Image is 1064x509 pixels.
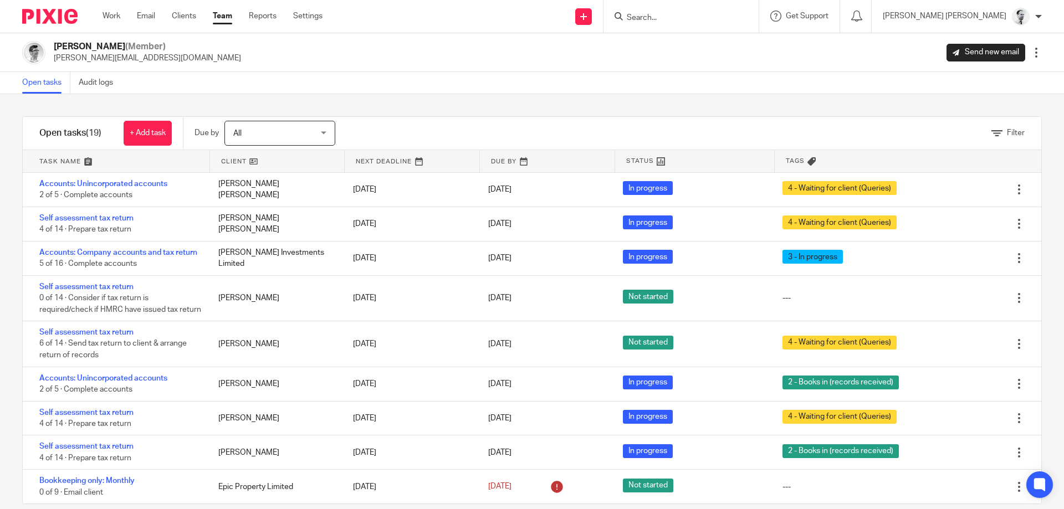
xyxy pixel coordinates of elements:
a: Send new email [947,44,1025,61]
span: All [233,130,242,137]
img: Pixie [22,9,78,24]
span: [DATE] [488,340,511,348]
span: 0 of 14 · Consider if tax return is required/check if HMRC have issued tax return [39,294,201,313]
span: 3 - In progress [782,250,843,264]
span: 4 of 14 · Prepare tax return [39,420,131,428]
span: Tags [786,156,805,166]
a: Self assessment tax return [39,283,134,291]
span: 0 of 9 · Email client [39,489,103,496]
span: 4 of 14 · Prepare tax return [39,225,131,233]
span: 5 of 16 · Complete accounts [39,260,137,268]
span: 6 of 14 · Send tax return to client & arrange return of records [39,340,187,359]
span: In progress [623,410,673,424]
div: Epic Property Limited [207,476,342,498]
div: [DATE] [342,213,477,235]
div: [DATE] [342,247,477,269]
span: [DATE] [488,483,511,491]
div: [DATE] [342,407,477,429]
div: [PERSON_NAME] [207,441,342,464]
a: Bookkeeping only: Monthly [39,477,135,485]
p: Due by [195,127,219,138]
span: (Member) [125,42,166,51]
span: 4 - Waiting for client (Queries) [782,215,897,229]
a: Email [137,11,155,22]
div: [PERSON_NAME] [207,373,342,395]
span: 2 of 5 · Complete accounts [39,385,132,393]
span: Not started [623,290,673,304]
span: (19) [86,128,101,137]
span: Get Support [786,12,828,20]
span: [DATE] [488,186,511,193]
span: [DATE] [488,294,511,302]
span: 2 of 5 · Complete accounts [39,192,132,199]
span: In progress [623,376,673,389]
span: 2 - Books in (records received) [782,444,899,458]
div: [DATE] [342,441,477,464]
div: [DATE] [342,287,477,309]
div: [DATE] [342,373,477,395]
span: 4 - Waiting for client (Queries) [782,410,897,424]
div: --- [782,481,791,492]
a: Work [103,11,120,22]
a: Audit logs [79,72,121,94]
div: [PERSON_NAME] [207,407,342,429]
a: Self assessment tax return [39,328,134,336]
a: Team [213,11,232,22]
h1: Open tasks [39,127,101,139]
a: Reports [249,11,277,22]
span: [DATE] [488,220,511,228]
a: Accounts: Unincorporated accounts [39,374,167,382]
span: 4 - Waiting for client (Queries) [782,181,897,195]
p: [PERSON_NAME][EMAIL_ADDRESS][DOMAIN_NAME] [54,53,241,64]
a: Settings [293,11,323,22]
div: [PERSON_NAME] Investments Limited [207,241,342,275]
span: [DATE] [488,414,511,422]
div: [PERSON_NAME] [207,287,342,309]
span: In progress [623,250,673,264]
span: [DATE] [488,380,511,388]
p: [PERSON_NAME] [PERSON_NAME] [883,11,1006,22]
span: In progress [623,444,673,458]
div: [PERSON_NAME] [PERSON_NAME] [207,173,342,207]
a: Self assessment tax return [39,409,134,417]
span: 2 - Books in (records received) [782,376,899,389]
img: Mass_2025.jpg [1012,8,1030,25]
input: Search [626,13,725,23]
div: [DATE] [342,178,477,200]
span: [DATE] [488,449,511,456]
span: In progress [623,181,673,195]
span: [DATE] [488,254,511,262]
a: + Add task [124,121,172,146]
a: Accounts: Company accounts and tax return [39,249,197,256]
div: [DATE] [342,333,477,355]
a: Self assessment tax return [39,214,134,222]
span: Not started [623,479,673,492]
div: --- [782,292,791,304]
img: Adam_2025.jpg [22,41,45,64]
span: Not started [623,336,673,349]
span: Filter [1007,129,1025,137]
div: [PERSON_NAME] [PERSON_NAME] [207,207,342,241]
a: Self assessment tax return [39,443,134,450]
span: Status [626,156,654,166]
a: Accounts: Unincorporated accounts [39,180,167,188]
h2: [PERSON_NAME] [54,41,241,53]
div: [DATE] [342,476,477,498]
span: 4 of 14 · Prepare tax return [39,454,131,462]
a: Clients [172,11,196,22]
div: [PERSON_NAME] [207,333,342,355]
span: 4 - Waiting for client (Queries) [782,336,897,349]
span: In progress [623,215,673,229]
a: Open tasks [22,72,70,94]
